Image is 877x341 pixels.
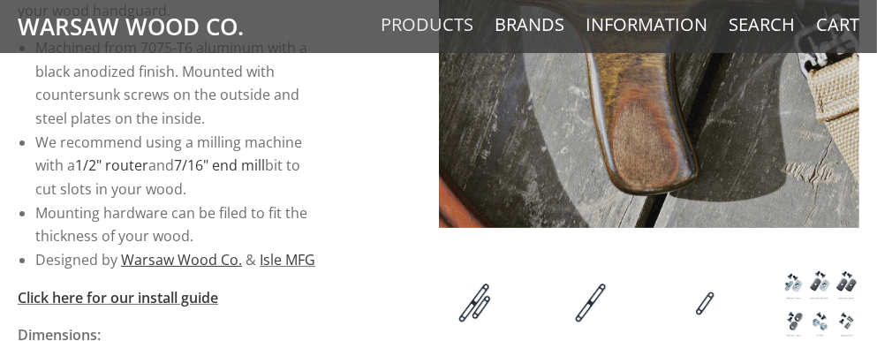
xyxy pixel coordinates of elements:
[260,250,315,269] a: Isle MFG
[495,13,564,36] a: Brands
[816,13,859,36] a: Cart
[586,13,707,36] a: Information
[35,131,319,201] li: We recommend using a milling machine with a and bit to cut slots in your wood.
[381,13,473,36] a: Products
[174,155,265,175] a: 7/16" end mill
[75,155,148,175] a: 1/2" router
[18,288,218,307] a: Click here for our install guide
[729,13,795,36] a: Search
[35,201,319,248] li: Mounting hardware can be filed to fit the thickness of your wood.
[35,248,319,272] li: Designed by &
[35,36,319,131] li: Machined from 7075-T6 aluminum with a black anodized finish. Mounted with countersunk screws on t...
[121,250,242,269] a: Warsaw Wood Co.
